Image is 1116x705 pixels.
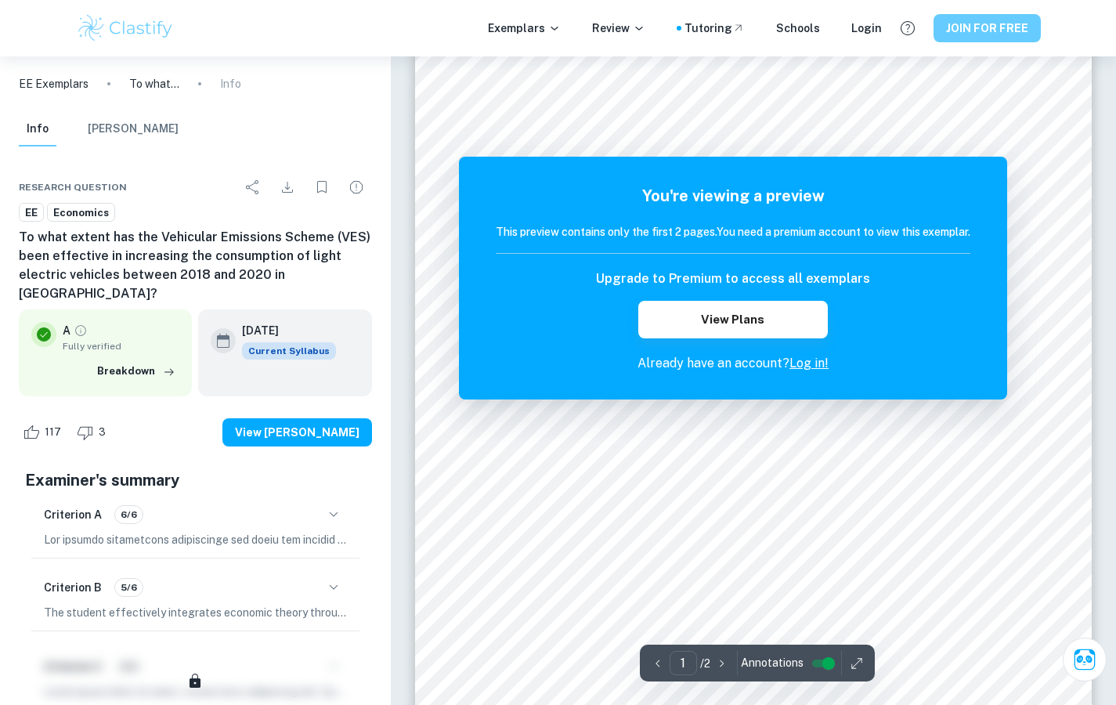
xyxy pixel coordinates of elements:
a: EE [19,203,44,222]
h6: [DATE] [242,322,323,339]
span: 117 [36,425,70,440]
span: Current Syllabus [242,342,336,360]
span: EE [20,205,43,221]
h6: This preview contains only the first 2 pages. You need a premium account to view this exemplar. [496,223,970,240]
button: View Plans [638,301,828,338]
h6: Criterion B [44,579,102,596]
div: This exemplar is based on the current syllabus. Feel free to refer to it for inspiration/ideas wh... [242,342,336,360]
p: / 2 [700,655,710,672]
div: Dislike [73,420,114,445]
p: Info [220,75,241,92]
button: [PERSON_NAME] [88,112,179,146]
a: Grade fully verified [74,324,88,338]
button: View [PERSON_NAME] [222,418,372,446]
a: Tutoring [684,20,745,37]
p: Exemplars [488,20,561,37]
span: 6/6 [115,508,143,522]
p: Already have an account? [496,354,970,373]
button: Breakdown [93,360,179,383]
a: Economics [47,203,115,222]
div: Report issue [341,172,372,203]
h6: Upgrade to Premium to access all exemplars [596,269,870,288]
p: Lor ipsumdo sitametcons adipiscinge sed doeiu tem incidid ut lab etdol ma ali enimadmin, veniamqu... [44,531,347,548]
button: Info [19,112,56,146]
a: EE Exemplars [19,75,88,92]
h5: Examiner's summary [25,468,366,492]
a: Login [851,20,882,37]
div: Like [19,420,70,445]
button: JOIN FOR FREE [934,14,1041,42]
h6: Criterion A [44,506,102,523]
button: Help and Feedback [894,15,921,42]
span: Economics [48,205,114,221]
img: Clastify logo [76,13,175,44]
button: Ask Clai [1063,638,1107,681]
p: The student effectively integrates economic theory throughout the analysis, demonstrating a sound... [44,604,347,621]
span: 3 [90,425,114,440]
p: Review [592,20,645,37]
a: Log in! [789,356,829,371]
div: Bookmark [306,172,338,203]
span: Research question [19,180,127,194]
div: Share [237,172,269,203]
p: A [63,322,70,339]
span: 5/6 [115,580,143,595]
h5: You're viewing a preview [496,184,970,208]
a: Schools [776,20,820,37]
span: Annotations [741,655,804,671]
h6: To what extent has the Vehicular Emissions Scheme (VES) been effective in increasing the consumpt... [19,228,372,303]
span: Fully verified [63,339,179,353]
div: Download [272,172,303,203]
p: To what extent has the Vehicular Emissions Scheme (VES) been effective in increasing the consumpt... [129,75,179,92]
